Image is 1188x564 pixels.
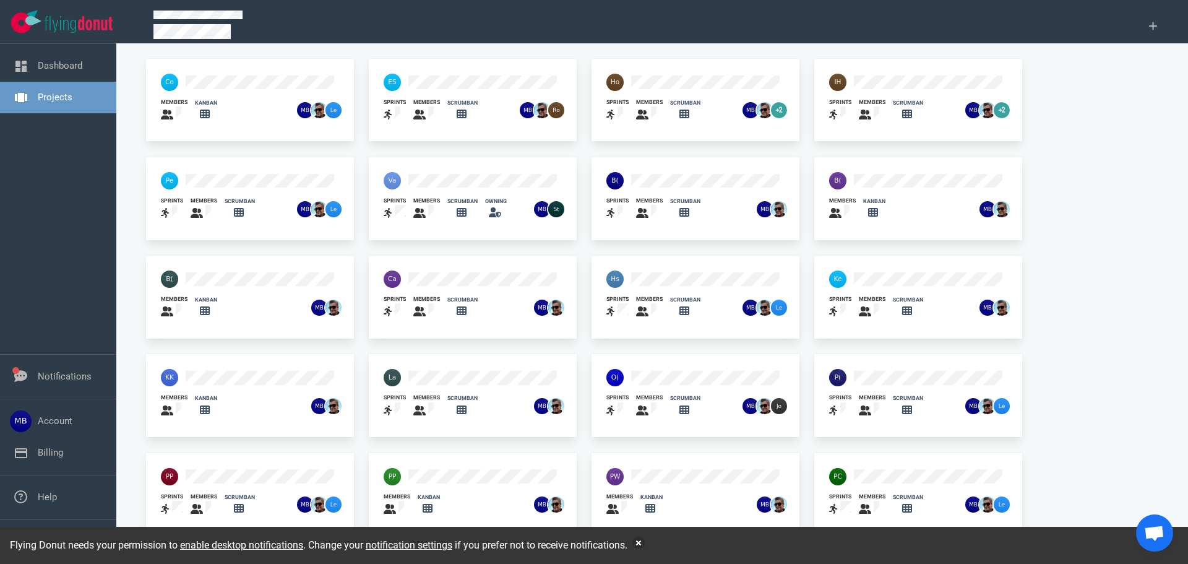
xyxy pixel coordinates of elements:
a: Open de chat [1136,514,1173,552]
img: 26 [742,398,759,414]
img: 26 [771,300,787,316]
img: 26 [757,102,773,118]
img: 26 [297,102,313,118]
img: 40 [606,271,624,288]
a: members [161,295,187,319]
a: members [384,493,410,517]
a: members [191,197,217,221]
div: members [161,394,187,402]
a: sprints [606,98,629,123]
div: members [636,295,663,303]
div: owning [485,197,507,206]
a: members [829,197,856,221]
img: 26 [311,497,327,513]
div: scrumban [447,99,478,107]
img: 26 [311,201,327,217]
div: scrumban [893,394,923,402]
div: scrumban [893,99,923,107]
img: 26 [534,497,550,513]
div: sprints [384,295,406,303]
div: sprints [829,493,851,501]
text: +2 [999,106,1005,113]
a: members [191,493,217,517]
div: members [413,295,440,303]
img: 40 [829,74,846,91]
text: +2 [776,106,782,113]
img: 26 [548,102,564,118]
a: Help [38,492,57,503]
span: Flying Donut needs your permission to [10,539,303,551]
a: notification settings [366,539,452,551]
img: 40 [606,74,624,91]
img: 26 [979,201,996,217]
a: members [859,98,885,123]
div: sprints [384,394,406,402]
a: sprints [829,295,851,319]
img: 26 [965,102,981,118]
a: sprints [384,98,406,123]
div: kanban [195,394,217,402]
a: members [413,394,440,418]
img: 26 [325,102,342,118]
div: scrumban [225,197,255,206]
img: 26 [771,398,787,414]
img: 26 [742,300,759,316]
a: sprints [829,394,851,418]
img: 26 [757,201,773,217]
img: 26 [311,102,327,118]
a: members [636,394,663,418]
img: 40 [161,271,178,288]
img: 26 [771,201,787,217]
img: 26 [325,398,342,414]
img: 26 [325,497,342,513]
div: sprints [606,394,629,402]
a: members [161,394,187,418]
a: members [161,98,187,123]
img: 26 [965,398,981,414]
div: members [859,493,885,501]
div: members [859,98,885,106]
a: Notifications [38,371,92,382]
img: 40 [384,369,401,386]
img: 26 [994,300,1010,316]
img: 26 [757,300,773,316]
div: members [191,197,217,205]
img: 26 [311,300,327,316]
img: 40 [829,172,846,189]
div: members [161,295,187,303]
div: members [636,394,663,402]
img: 40 [606,369,624,386]
a: members [413,98,440,123]
div: scrumban [670,99,700,107]
a: members [859,394,885,418]
img: 40 [384,74,401,91]
img: 26 [742,102,759,118]
div: scrumban [893,493,923,501]
a: members [636,197,663,221]
div: members [413,98,440,106]
img: 26 [979,497,996,513]
img: 26 [979,398,996,414]
div: kanban [418,493,440,501]
div: sprints [384,98,406,106]
div: members [413,394,440,402]
div: scrumban [670,197,700,206]
img: 40 [829,468,846,485]
div: members [191,493,217,501]
img: 40 [606,468,624,485]
img: 40 [829,271,846,288]
img: 26 [548,497,564,513]
div: members [161,98,187,106]
img: 26 [534,201,550,217]
div: sprints [606,295,629,303]
img: 40 [161,369,178,386]
img: 40 [384,271,401,288]
div: sprints [161,493,183,501]
img: 26 [520,102,536,118]
div: kanban [195,296,217,304]
a: members [413,295,440,319]
img: 26 [534,398,550,414]
div: sprints [606,98,629,106]
div: scrumban [893,296,923,304]
div: members [606,493,633,501]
